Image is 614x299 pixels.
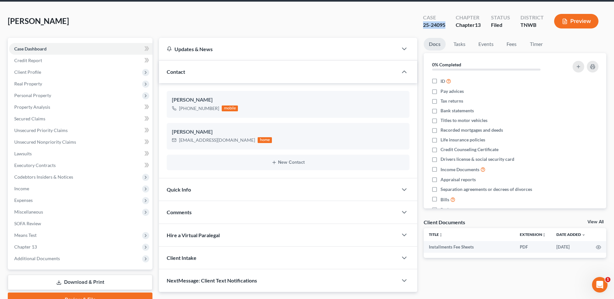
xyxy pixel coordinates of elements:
span: Real Property [14,81,42,86]
div: [PERSON_NAME] [172,96,404,104]
span: NextMessage: Client Text Notifications [167,277,257,283]
span: Appraisal reports [441,176,476,183]
div: Status [491,14,510,21]
a: Titleunfold_more [429,232,443,237]
span: Life insurance policies [441,137,485,143]
div: Client Documents [424,219,465,226]
span: Tax returns [441,98,463,104]
span: ID [441,78,445,84]
div: Updates & News [167,46,390,52]
span: Retirement account statements [441,206,503,213]
span: Income Documents [441,166,479,173]
a: Timer [525,38,548,50]
button: Preview [554,14,598,28]
a: Unsecured Priority Claims [9,125,152,136]
a: Credit Report [9,55,152,66]
span: Credit Report [14,58,42,63]
span: Unsecured Nonpriority Claims [14,139,76,145]
span: Bills [441,196,449,203]
a: Date Added expand_more [556,232,586,237]
div: [EMAIL_ADDRESS][DOMAIN_NAME] [179,137,255,143]
a: Lawsuits [9,148,152,160]
i: unfold_more [542,233,546,237]
a: Property Analysis [9,101,152,113]
span: Recorded mortgages and deeds [441,127,503,133]
span: Chapter 13 [14,244,37,249]
span: Case Dashboard [14,46,47,51]
a: Fees [501,38,522,50]
span: Property Analysis [14,104,50,110]
span: Drivers license & social security card [441,156,514,162]
span: Comments [167,209,192,215]
span: Hire a Virtual Paralegal [167,232,220,238]
div: TNWB [520,21,544,29]
span: Means Test [14,232,37,238]
span: 1 [605,277,610,282]
div: Chapter [456,21,481,29]
div: Case [423,14,445,21]
div: 25-24095 [423,21,445,29]
i: expand_more [582,233,586,237]
a: Unsecured Nonpriority Claims [9,136,152,148]
span: Separation agreements or decrees of divorces [441,186,532,193]
a: Tasks [448,38,471,50]
a: Secured Claims [9,113,152,125]
a: Case Dashboard [9,43,152,55]
span: Codebtors Insiders & Notices [14,174,73,180]
span: Titles to motor vehicles [441,117,487,124]
span: Client Profile [14,69,41,75]
span: Miscellaneous [14,209,43,215]
div: home [258,137,272,143]
span: Client Intake [167,255,196,261]
div: [PHONE_NUMBER] [179,105,219,112]
div: [PERSON_NAME] [172,128,404,136]
i: unfold_more [439,233,443,237]
span: Unsecured Priority Claims [14,127,68,133]
span: Additional Documents [14,256,60,261]
button: New Contact [172,160,404,165]
span: Secured Claims [14,116,45,121]
a: Executory Contracts [9,160,152,171]
span: Bank statements [441,107,474,114]
a: Extensionunfold_more [520,232,546,237]
div: District [520,14,544,21]
td: PDF [515,241,551,253]
div: Filed [491,21,510,29]
span: SOFA Review [14,221,41,226]
div: Chapter [456,14,481,21]
span: 13 [475,22,481,28]
span: Lawsuits [14,151,32,156]
span: [PERSON_NAME] [8,16,69,26]
a: SOFA Review [9,218,152,229]
strong: 0% Completed [432,62,461,67]
span: Expenses [14,197,33,203]
a: View All [587,220,604,224]
div: mobile [222,105,238,111]
span: Credit Counseling Certificate [441,146,498,153]
a: Download & Print [8,275,152,290]
span: Executory Contracts [14,162,56,168]
span: Personal Property [14,93,51,98]
span: Quick Info [167,186,191,193]
span: Pay advices [441,88,464,94]
span: Income [14,186,29,191]
a: Events [473,38,499,50]
td: [DATE] [551,241,591,253]
span: Contact [167,69,185,75]
iframe: Intercom live chat [592,277,608,293]
td: Installments Fee Sheets [424,241,515,253]
a: Docs [424,38,446,50]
